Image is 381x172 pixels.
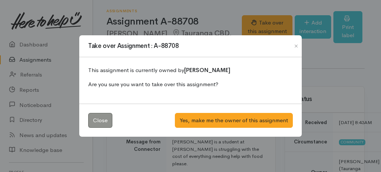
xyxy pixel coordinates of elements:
b: [PERSON_NAME] [184,66,230,74]
button: Close [88,113,112,128]
h1: Take over Assignment : A-88708 [88,41,179,51]
p: This assignment is currently owned by [88,66,293,75]
p: Are you sure you want to take over this assignment? [88,80,293,89]
button: Yes, make me the owner of this assignment [175,113,293,128]
button: Close [290,42,302,51]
